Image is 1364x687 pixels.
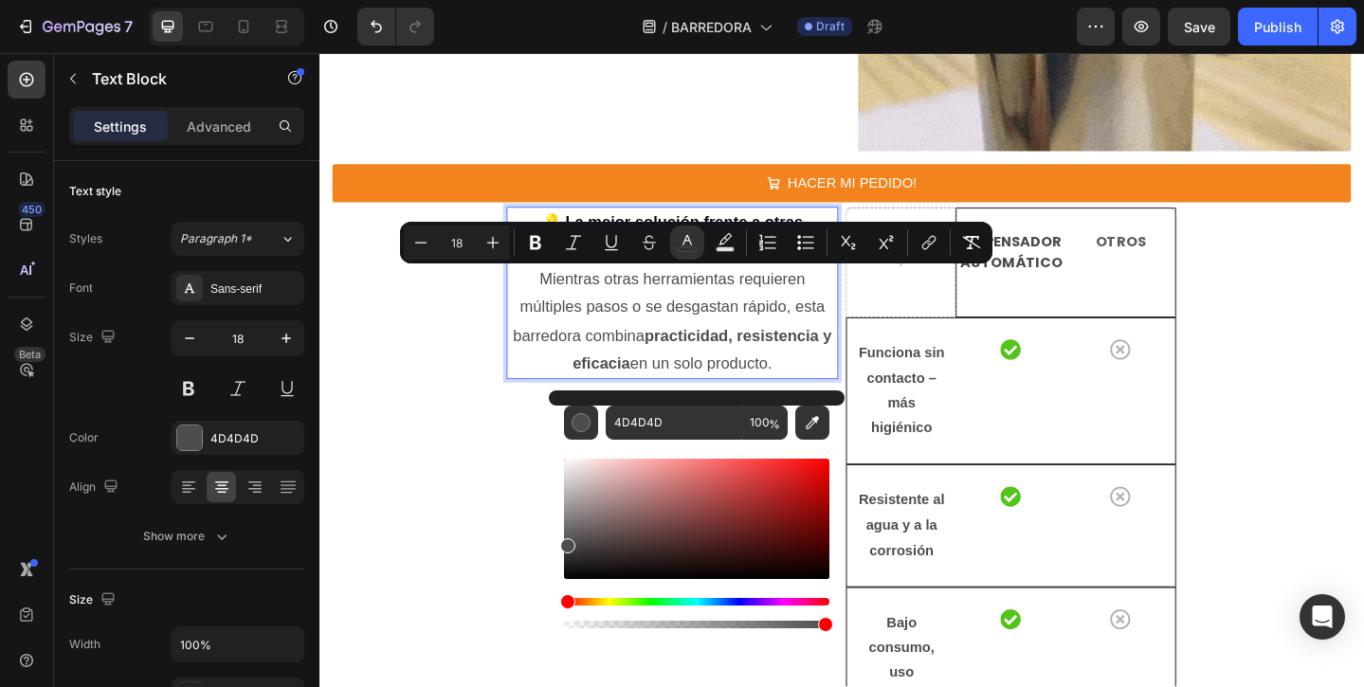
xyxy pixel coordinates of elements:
input: Auto [173,627,303,661]
span: BARREDORA [671,17,752,37]
span: Save [1184,19,1215,35]
strong: Resistente al agua y a la corrosión [587,479,681,550]
strong: practicidad, resistencia y eficacia [276,298,558,348]
div: 4D4D4D [210,430,300,447]
div: Width [69,636,100,653]
div: Align [69,475,122,500]
div: Rich Text Editor. Editing area: main [204,168,565,355]
button: Paragraph 1* [172,222,304,256]
div: Beta [14,347,45,362]
span: Paragraph 1* [180,230,252,247]
p: Settings [94,117,147,136]
div: Editor contextual toolbar [400,222,992,263]
div: Size [69,325,119,351]
div: Publish [1254,17,1301,37]
button: Publish [1238,8,1318,45]
div: Size [69,588,119,613]
p: Text Block [92,67,253,90]
div: Undo/Redo [357,8,434,45]
div: Hue [564,598,829,606]
div: Text style [69,183,121,200]
div: Open Intercom Messenger [1300,594,1345,640]
div: Sans-serif [210,280,300,298]
p: HACER MI PEDIDO! [510,129,650,156]
div: 450 [18,202,45,217]
button: Save [1168,8,1230,45]
span: Draft [816,18,845,35]
div: Show more [143,527,231,546]
strong: 💡 La mejor solución frente a otras opciones [242,175,526,225]
strong: Funciona sin contacto – más higiénico [587,318,681,416]
button: <p>HACER MI PEDIDO!</p> [14,121,1123,163]
p: DISPENSADOR AUTOMÁTICO [696,194,810,240]
button: 7 [8,8,141,45]
div: Font [69,280,93,297]
span: % [769,414,780,435]
div: Styles [69,230,102,247]
button: Show more [69,519,304,553]
iframe: Design area [319,53,1364,687]
strong: OTROS [845,194,900,216]
p: Advanced [187,117,251,136]
input: E.g FFFFFF [606,406,742,440]
p: 7 [124,15,133,38]
span: / [663,17,667,37]
p: Mientras otras herramientas requieren múltiples pasos o se desgastan rápido, esta barredora combi... [206,231,563,354]
div: Color [69,429,99,446]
